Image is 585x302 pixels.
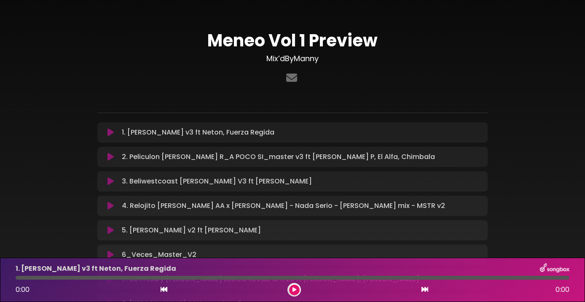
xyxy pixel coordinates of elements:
[16,264,176,274] p: 1. [PERSON_NAME] v3 ft Neton, Fuerza Regida
[97,54,488,63] h3: Mix’dByManny
[16,285,30,294] span: 0:00
[122,176,312,186] p: 3. Beliwestcoast [PERSON_NAME] V3 ft [PERSON_NAME]
[122,201,445,211] p: 4. Relojito [PERSON_NAME] AA x [PERSON_NAME] - Nada Serio - [PERSON_NAME] mix - MSTR v2
[97,30,488,51] h1: Meneo Vol 1 Preview
[122,152,435,162] p: 2. Peliculon [PERSON_NAME] R_A POCO SI_master v3 ft [PERSON_NAME] P, El Alfa, Chimbala
[122,127,274,138] p: 1. [PERSON_NAME] v3 ft Neton, Fuerza Regida
[122,225,261,235] p: 5. [PERSON_NAME] v2 ft [PERSON_NAME]
[540,263,569,274] img: songbox-logo-white.png
[555,285,569,295] span: 0:00
[122,250,196,260] p: 6_Veces_Master_V2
